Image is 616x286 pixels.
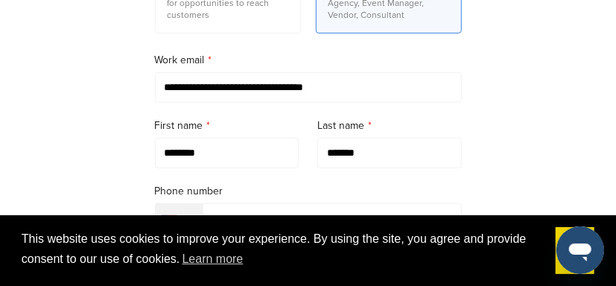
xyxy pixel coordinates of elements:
[317,118,462,134] label: Last name
[155,52,462,69] label: Work email
[156,204,203,235] div: Selected country
[22,230,544,270] span: This website uses cookies to improve your experience. By using the site, you agree and provide co...
[180,248,245,270] a: learn more about cookies
[155,118,299,134] label: First name
[556,226,604,274] iframe: Button to launch messaging window
[155,183,462,200] label: Phone number
[181,214,190,225] div: +1
[556,227,594,275] a: dismiss cookie message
